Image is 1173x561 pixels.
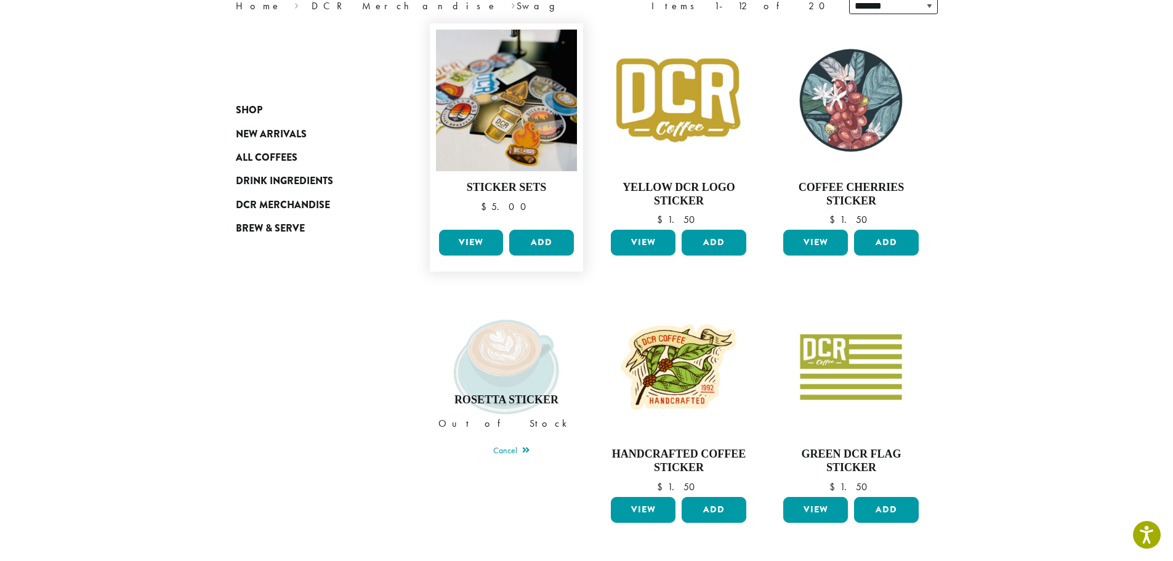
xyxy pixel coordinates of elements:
[236,103,262,118] span: Shop
[780,30,922,171] img: Coffee-Cherries-Sticker-300x300.jpg
[436,414,578,433] p: Out of Stock
[493,443,530,460] a: Cancel
[236,198,330,213] span: DCR Merchandise
[829,480,840,493] span: $
[236,122,384,145] a: New Arrivals
[608,296,749,491] a: Handcrafted Coffee Sticker $1.50
[657,213,701,226] bdi: 1.50
[780,181,922,208] h4: Coffee Cherries Sticker
[611,230,675,256] a: View
[236,99,384,122] a: Shop
[236,150,297,166] span: All Coffees
[780,296,922,438] img: Green-DCR-Flag-Sticker-300x300.jpg
[436,181,578,195] h4: Sticker Sets
[436,30,578,225] a: Sticker Sets $5.00
[854,230,919,256] button: Add
[829,213,873,226] bdi: 1.50
[780,448,922,474] h4: Green DCR Flag Sticker
[780,296,922,491] a: Green DCR Flag Sticker $1.50
[608,30,749,171] img: Yellow-DCR-Logo-Sticker-300x300.jpg
[236,169,384,193] a: Drink Ingredients
[829,213,840,226] span: $
[682,497,746,523] button: Add
[780,30,922,225] a: Coffee Cherries Sticker $1.50
[657,213,667,226] span: $
[783,497,848,523] a: View
[236,217,384,240] a: Brew & Serve
[783,230,848,256] a: View
[608,296,749,438] img: Handcrafted-Coffee-Sticker-300x300.jpg
[436,394,578,407] h4: Rosetta Sticker
[608,30,749,225] a: Yellow DCR Logo Sticker $1.50
[435,30,577,171] img: 2022-All-Stickers-02-e1662580954888-300x300.png
[657,480,667,493] span: $
[236,127,307,142] span: New Arrivals
[608,448,749,474] h4: Handcrafted Coffee Sticker
[608,181,749,208] h4: Yellow DCR Logo Sticker
[829,480,873,493] bdi: 1.50
[657,480,701,493] bdi: 1.50
[611,497,675,523] a: View
[481,200,491,213] span: $
[236,146,384,169] a: All Coffees
[236,174,333,189] span: Drink Ingredients
[481,200,532,213] bdi: 5.00
[439,230,504,256] a: View
[236,221,305,236] span: Brew & Serve
[682,230,746,256] button: Add
[236,193,384,217] a: DCR Merchandise
[854,497,919,523] button: Add
[509,230,574,256] button: Add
